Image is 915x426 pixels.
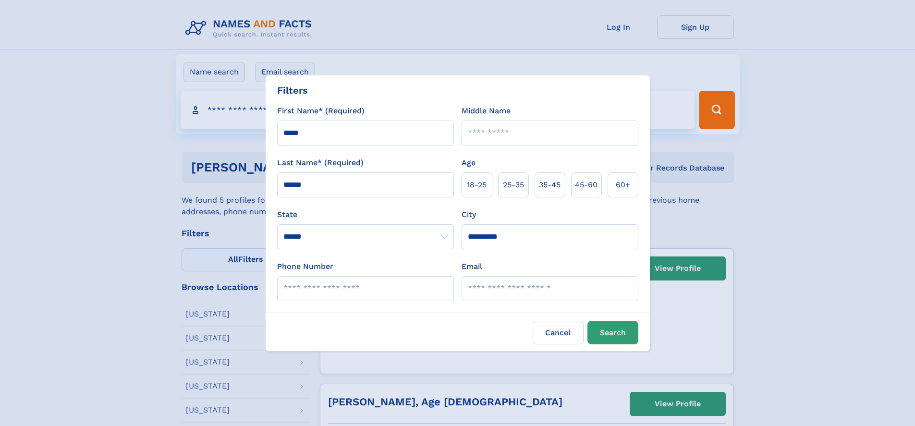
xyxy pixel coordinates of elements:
[277,261,333,272] label: Phone Number
[277,83,308,97] div: Filters
[587,321,638,344] button: Search
[503,179,524,191] span: 25‑35
[575,179,598,191] span: 45‑60
[533,321,584,344] label: Cancel
[462,261,482,272] label: Email
[467,179,487,191] span: 18‑25
[539,179,561,191] span: 35‑45
[277,209,454,220] label: State
[462,157,476,169] label: Age
[616,179,630,191] span: 60+
[462,105,511,117] label: Middle Name
[277,157,364,169] label: Last Name* (Required)
[462,209,476,220] label: City
[277,105,365,117] label: First Name* (Required)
